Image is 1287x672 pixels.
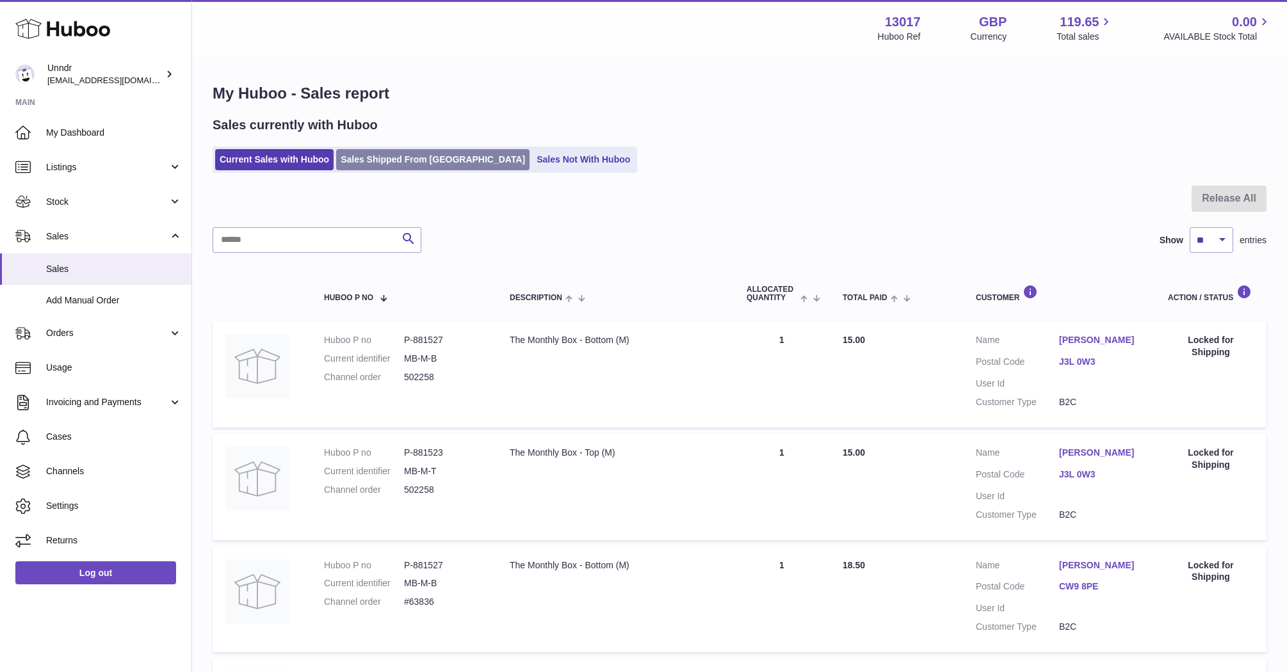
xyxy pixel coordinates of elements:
dt: Current identifier [324,465,404,477]
span: Huboo P no [324,294,373,302]
span: Total paid [843,294,887,302]
dd: #63836 [404,596,484,608]
div: Locked for Shipping [1168,447,1254,471]
a: Sales Not With Huboo [532,149,635,170]
dt: Name [976,559,1059,575]
a: Current Sales with Huboo [215,149,334,170]
span: Stock [46,196,168,208]
div: The Monthly Box - Bottom (M) [510,334,721,346]
dt: Customer Type [976,509,1059,521]
a: [PERSON_NAME] [1059,559,1142,572]
dt: User Id [976,602,1059,614]
dt: Huboo P no [324,447,404,459]
span: Usage [46,362,182,374]
span: 119.65 [1060,13,1099,31]
a: Sales Shipped From [GEOGRAPHIC_DATA] [336,149,530,170]
span: Sales [46,263,182,275]
h2: Sales currently with Huboo [213,116,378,134]
dd: P-881523 [404,447,484,459]
div: Unndr [47,62,163,86]
span: Listings [46,161,168,173]
dd: B2C [1059,396,1142,408]
dd: MB-M-B [404,577,484,589]
span: Cases [46,431,182,443]
img: no-photo.jpg [225,447,289,511]
dt: Channel order [324,484,404,496]
span: Orders [46,327,168,339]
span: 0.00 [1232,13,1257,31]
dd: B2C [1059,621,1142,633]
dt: User Id [976,490,1059,502]
span: My Dashboard [46,127,182,139]
a: CW9 8PE [1059,580,1142,593]
dd: P-881527 [404,334,484,346]
a: 119.65 Total sales [1056,13,1113,43]
dt: Customer Type [976,396,1059,408]
span: Description [510,294,562,302]
div: Action / Status [1168,285,1254,302]
td: 1 [734,547,830,653]
a: 0.00 AVAILABLE Stock Total [1163,13,1272,43]
span: 15.00 [843,447,865,458]
dd: 502258 [404,484,484,496]
img: no-photo.jpg [225,559,289,623]
dt: Postal Code [976,356,1059,371]
dt: Postal Code [976,580,1059,596]
img: no-photo.jpg [225,334,289,398]
h1: My Huboo - Sales report [213,83,1267,104]
dt: Current identifier [324,577,404,589]
dd: B2C [1059,509,1142,521]
a: Log out [15,561,176,584]
strong: GBP [979,13,1007,31]
dt: Customer Type [976,621,1059,633]
dd: MB-M-B [404,353,484,365]
span: ALLOCATED Quantity [747,285,797,302]
span: entries [1240,234,1267,246]
dt: User Id [976,378,1059,390]
dd: MB-M-T [404,465,484,477]
span: Add Manual Order [46,294,182,307]
a: [PERSON_NAME] [1059,334,1142,346]
span: 18.50 [843,560,865,570]
span: Invoicing and Payments [46,396,168,408]
dt: Channel order [324,371,404,383]
dt: Huboo P no [324,559,404,572]
span: AVAILABLE Stock Total [1163,31,1272,43]
dt: Name [976,447,1059,462]
span: Returns [46,534,182,547]
td: 1 [734,321,830,428]
dt: Current identifier [324,353,404,365]
span: Channels [46,465,182,477]
span: [EMAIL_ADDRESS][DOMAIN_NAME] [47,75,188,85]
a: J3L 0W3 [1059,468,1142,481]
div: The Monthly Box - Bottom (M) [510,559,721,572]
strong: 13017 [885,13,921,31]
dd: P-881527 [404,559,484,572]
span: Sales [46,230,168,243]
a: J3L 0W3 [1059,356,1142,368]
span: Settings [46,500,182,512]
dt: Postal Code [976,468,1059,484]
td: 1 [734,434,830,540]
dt: Huboo P no [324,334,404,346]
span: Total sales [1056,31,1113,43]
div: Locked for Shipping [1168,334,1254,358]
span: 15.00 [843,335,865,345]
div: Customer [976,285,1142,302]
div: The Monthly Box - Top (M) [510,447,721,459]
dt: Name [976,334,1059,349]
img: sofiapanwar@gmail.com [15,65,35,84]
div: Currency [971,31,1007,43]
dt: Channel order [324,596,404,608]
label: Show [1160,234,1183,246]
dd: 502258 [404,371,484,383]
a: [PERSON_NAME] [1059,447,1142,459]
div: Locked for Shipping [1168,559,1254,584]
div: Huboo Ref [878,31,921,43]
